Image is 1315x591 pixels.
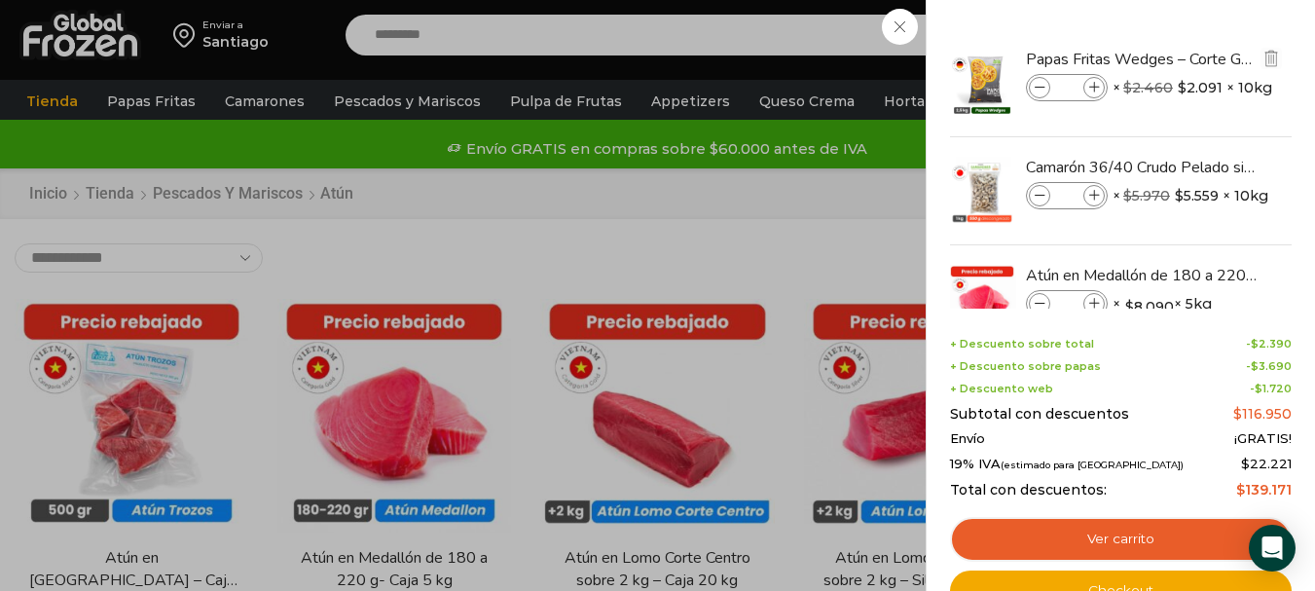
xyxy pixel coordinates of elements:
span: - [1250,383,1292,395]
span: × × 10kg [1113,182,1268,209]
span: $ [1251,359,1259,373]
input: Product quantity [1052,77,1081,98]
span: 19% IVA [950,457,1184,472]
span: - [1246,360,1292,373]
span: $ [1178,78,1187,97]
bdi: 116.950 [1233,405,1292,423]
span: + Descuento sobre total [950,338,1094,351]
span: $ [1175,186,1184,205]
bdi: 5.970 [1123,187,1170,204]
bdi: 2.390 [1251,337,1292,351]
span: ¡GRATIS! [1234,431,1292,447]
bdi: 2.091 [1178,78,1223,97]
span: $ [1241,456,1250,471]
bdi: 2.460 [1123,79,1173,96]
span: $ [1125,297,1134,316]
a: Ver carrito [950,517,1292,562]
span: 22.221 [1241,456,1292,471]
span: + Descuento sobre papas [950,360,1101,373]
input: Product quantity [1052,185,1081,206]
a: Atún en Medallón de 180 a 220 g- Caja 5 kg [1026,265,1258,286]
span: × × 10kg [1113,74,1272,101]
span: - [1246,338,1292,351]
div: Open Intercom Messenger [1249,525,1296,572]
a: Papas Fritas Wedges – Corte Gajo - Caja 10 kg [1026,49,1258,70]
span: Total con descuentos: [950,482,1107,499]
span: Envío [950,431,985,447]
img: Eliminar Papas Fritas Wedges – Corte Gajo - Caja 10 kg del carrito [1262,50,1280,67]
span: Subtotal con descuentos [950,406,1129,423]
span: × × 5kg [1113,290,1212,317]
a: Eliminar Papas Fritas Wedges – Corte Gajo - Caja 10 kg del carrito [1260,48,1282,72]
span: $ [1255,382,1262,395]
span: + Descuento web [950,383,1053,395]
small: (estimado para [GEOGRAPHIC_DATA]) [1001,460,1184,470]
span: $ [1233,405,1242,423]
span: $ [1123,187,1132,204]
bdi: 1.720 [1255,382,1292,395]
bdi: 5.559 [1175,186,1219,205]
span: $ [1251,337,1259,351]
bdi: 8.090 [1125,297,1174,316]
span: $ [1123,79,1132,96]
bdi: 139.171 [1236,481,1292,499]
a: Camarón 36/40 Crudo Pelado sin Vena - Bronze - Caja 10 kg [1026,157,1258,178]
input: Product quantity [1052,293,1081,314]
bdi: 3.690 [1251,359,1292,373]
span: $ [1236,481,1245,499]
